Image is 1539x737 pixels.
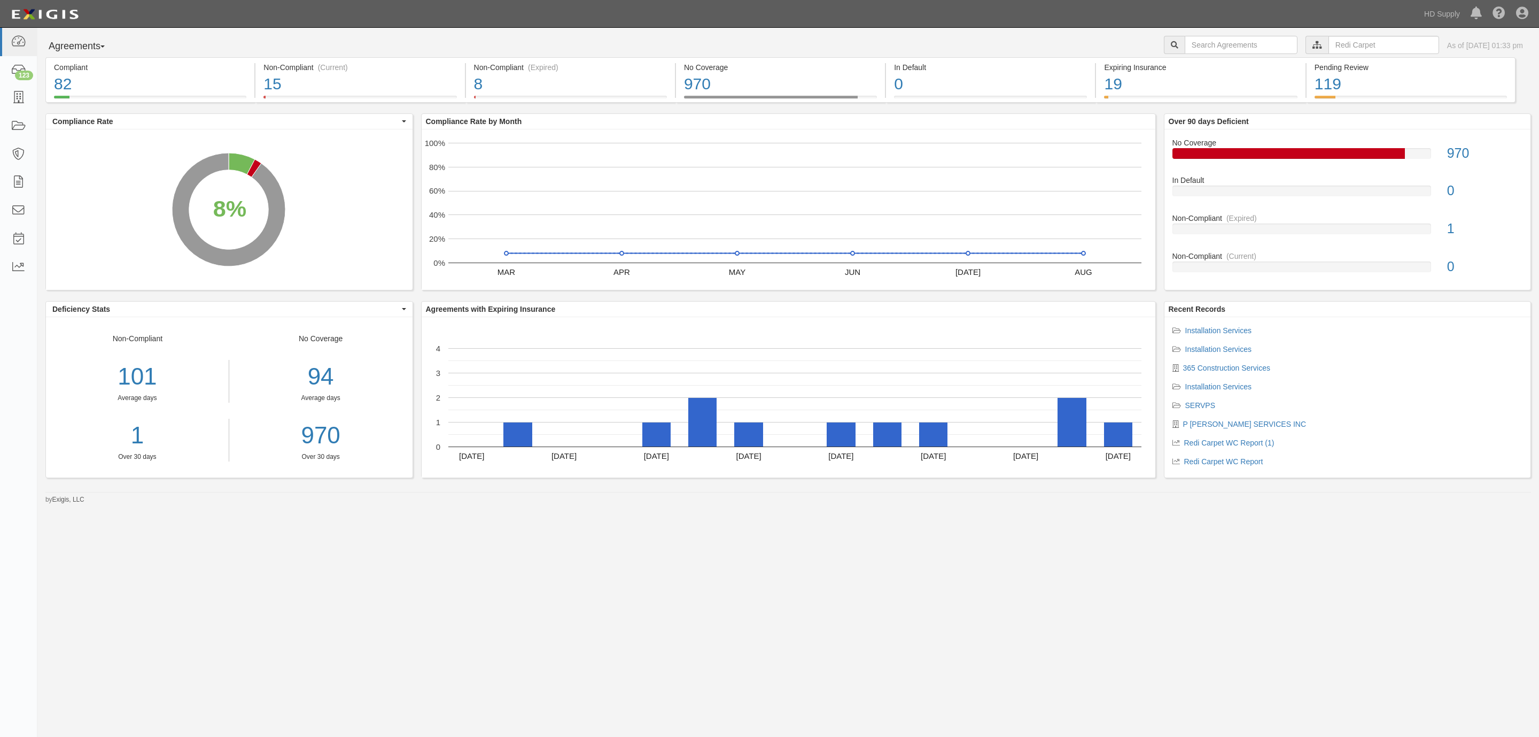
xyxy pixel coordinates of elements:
div: Over 30 days [237,452,405,462]
div: (Expired) [1226,213,1257,224]
input: Redi Carpet [1328,36,1439,54]
b: Over 90 days Deficient [1169,117,1249,126]
text: 40% [429,210,445,219]
div: Non-Compliant [46,333,229,462]
text: 2 [436,393,440,402]
div: 0 [894,73,1087,96]
div: Non-Compliant [1164,251,1531,262]
a: Non-Compliant(Current)0 [1172,251,1523,281]
a: In Default0 [886,96,1095,104]
text: [DATE] [643,451,669,460]
div: Average days [46,394,229,403]
text: 80% [429,162,445,171]
div: In Default [894,62,1087,73]
a: Non-Compliant(Current)15 [255,96,464,104]
a: Non-Compliant(Expired)1 [1172,213,1523,251]
a: P [PERSON_NAME] SERVICES INC [1183,420,1307,428]
input: Search Agreements [1185,36,1297,54]
svg: A chart. [422,317,1155,478]
b: Agreements with Expiring Insurance [426,305,556,313]
a: Compliant82 [45,96,254,104]
text: 1 [436,417,440,426]
div: Expiring Insurance [1104,62,1297,73]
text: JUN [844,267,860,276]
text: 0% [433,258,445,267]
a: Installation Services [1185,345,1252,354]
button: Agreements [45,36,126,57]
div: 123 [15,71,33,80]
a: Redi Carpet WC Report [1184,457,1263,466]
div: Compliant [54,62,246,73]
small: by [45,495,84,504]
text: AUG [1075,267,1092,276]
div: No Coverage [229,333,413,462]
text: 100% [424,138,445,147]
div: 82 [54,73,246,96]
a: No Coverage970 [1172,137,1523,175]
a: Exigis, LLC [52,496,84,503]
div: No Coverage [1164,137,1531,148]
text: 4 [436,343,440,352]
div: Non-Compliant (Expired) [474,62,667,73]
a: SERVPS [1185,401,1216,410]
text: 0 [436,442,440,451]
img: logo-5460c22ac91f19d4615b14bd174203de0afe785f0fc80cf4dbbc73dc1793850b.png [8,5,82,24]
div: 970 [684,73,877,96]
a: Installation Services [1185,382,1252,391]
div: (Expired) [528,62,558,73]
text: [DATE] [828,451,853,460]
svg: A chart. [46,129,411,290]
div: As of [DATE] 01:33 pm [1447,40,1523,51]
text: [DATE] [1105,451,1130,460]
div: 8% [213,193,246,226]
button: Compliance Rate [46,114,413,129]
div: 970 [1439,144,1530,163]
text: 60% [429,186,445,195]
text: 3 [436,368,440,377]
div: (Current) [1226,251,1256,262]
a: Redi Carpet WC Report (1) [1184,439,1274,447]
div: 0 [1439,257,1530,277]
span: Compliance Rate [52,116,399,127]
div: In Default [1164,175,1531,186]
a: Non-Compliant(Expired)8 [466,96,675,104]
div: (Current) [318,62,348,73]
a: 365 Construction Services [1183,364,1270,372]
text: [DATE] [921,451,946,460]
div: 19 [1104,73,1297,96]
a: 1 [46,419,229,452]
text: [DATE] [1013,451,1038,460]
div: Over 30 days [46,452,229,462]
text: MAR [497,267,515,276]
div: Average days [237,394,405,403]
b: Recent Records [1169,305,1226,313]
text: [DATE] [551,451,576,460]
text: [DATE] [459,451,484,460]
a: Pending Review119 [1307,96,1515,104]
b: Compliance Rate by Month [426,117,522,126]
div: Non-Compliant [1164,213,1531,224]
text: [DATE] [736,451,761,460]
text: APR [613,267,630,276]
a: Installation Services [1185,326,1252,335]
div: 1 [1439,219,1530,239]
div: 0 [1439,181,1530,201]
span: Deficiency Stats [52,304,399,314]
svg: A chart. [422,129,1155,290]
a: 970 [237,419,405,452]
text: 20% [429,234,445,243]
div: 94 [237,360,405,394]
a: In Default0 [1172,175,1523,213]
i: Help Center - Complianz [1493,7,1505,20]
a: HD Supply [1419,3,1465,25]
div: 8 [474,73,667,96]
button: Deficiency Stats [46,302,413,317]
div: Pending Review [1315,62,1507,73]
a: Expiring Insurance19 [1096,96,1305,104]
div: 119 [1315,73,1507,96]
